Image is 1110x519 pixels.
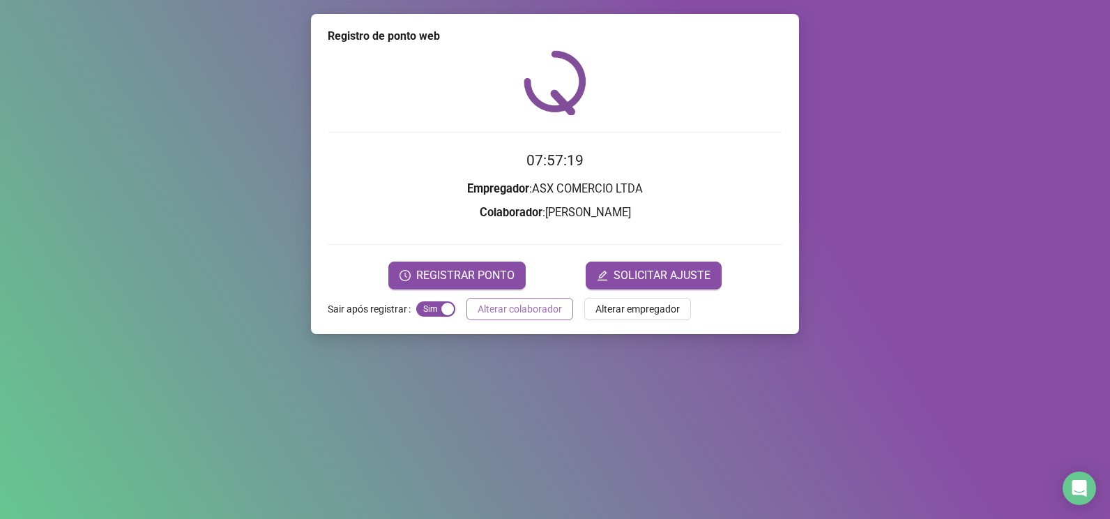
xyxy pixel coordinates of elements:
button: Alterar colaborador [466,298,573,320]
span: clock-circle [400,270,411,281]
button: editSOLICITAR AJUSTE [586,262,722,289]
time: 07:57:19 [526,152,584,169]
img: QRPoint [524,50,586,115]
h3: : ASX COMERCIO LTDA [328,180,782,198]
label: Sair após registrar [328,298,416,320]
span: Alterar colaborador [478,301,562,317]
h3: : [PERSON_NAME] [328,204,782,222]
button: Alterar empregador [584,298,691,320]
span: REGISTRAR PONTO [416,267,515,284]
span: Alterar empregador [595,301,680,317]
div: Registro de ponto web [328,28,782,45]
span: edit [597,270,608,281]
strong: Empregador [467,182,529,195]
button: REGISTRAR PONTO [388,262,526,289]
span: SOLICITAR AJUSTE [614,267,710,284]
strong: Colaborador [480,206,542,219]
div: Open Intercom Messenger [1063,472,1096,505]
